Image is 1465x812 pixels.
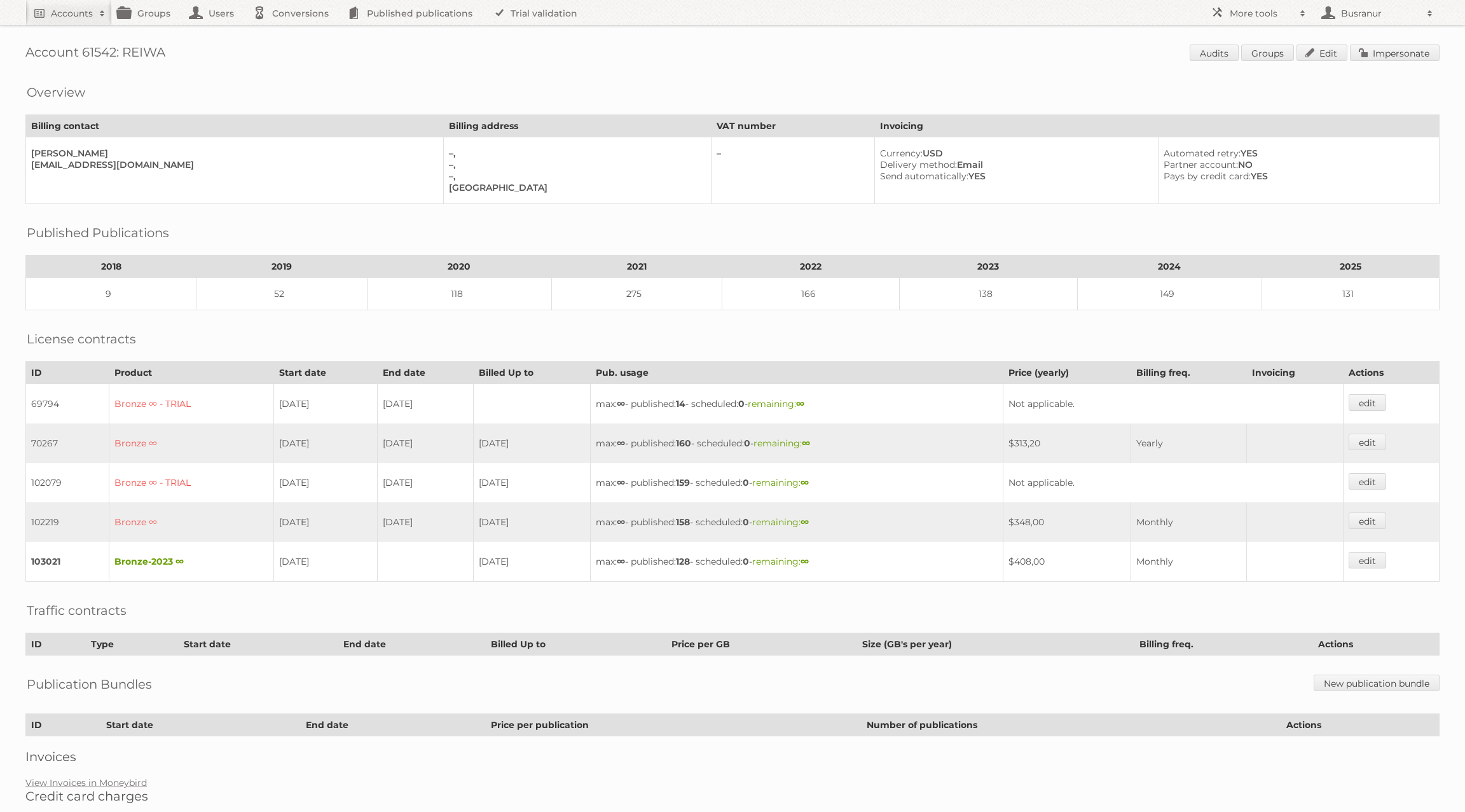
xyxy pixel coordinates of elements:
[25,749,1440,764] h2: Invoices
[1262,256,1439,278] th: 2025
[274,502,378,542] td: [DATE]
[274,384,378,424] td: [DATE]
[1003,362,1131,384] th: Price (yearly)
[676,477,690,488] strong: 159
[551,256,722,278] th: 2021
[27,601,127,620] h2: Traffic contracts
[591,463,1003,502] td: max: - published: - scheduled: -
[752,516,809,528] span: remaining:
[1164,159,1429,170] div: NO
[880,159,957,170] span: Delivery method:
[26,463,109,502] td: 102079
[1134,633,1313,656] th: Billing freq.
[801,556,809,567] strong: ∞
[26,362,109,384] th: ID
[85,633,178,656] th: Type
[752,477,809,488] span: remaining:
[676,556,690,567] strong: 128
[109,423,274,463] td: Bronze ∞
[1077,278,1262,310] td: 149
[378,362,473,384] th: End date
[26,115,444,137] th: Billing contact
[743,516,749,528] strong: 0
[752,556,809,567] span: remaining:
[743,556,749,567] strong: 0
[449,148,701,159] div: –,
[591,384,1003,424] td: max: - published: - scheduled: -
[1003,502,1131,542] td: $348,00
[1164,148,1241,159] span: Automated retry:
[26,384,109,424] td: 69794
[591,362,1003,384] th: Pub. usage
[1314,675,1440,691] a: New publication bundle
[473,362,591,384] th: Billed Up to
[874,115,1439,137] th: Invoicing
[617,516,625,528] strong: ∞
[617,398,625,409] strong: ∞
[27,329,136,348] h2: License contracts
[109,463,274,502] td: Bronze ∞ - TRIAL
[1313,633,1440,656] th: Actions
[880,159,1148,170] div: Email
[378,384,473,424] td: [DATE]
[1164,170,1429,182] div: YES
[1230,7,1293,20] h2: More tools
[378,463,473,502] td: [DATE]
[31,148,433,159] div: [PERSON_NAME]
[1349,434,1386,450] a: edit
[666,633,857,656] th: Price per GB
[617,437,625,449] strong: ∞
[880,148,1148,159] div: USD
[274,463,378,502] td: [DATE]
[711,115,874,137] th: VAT number
[196,256,367,278] th: 2019
[301,714,485,736] th: End date
[1131,502,1247,542] td: Monthly
[591,502,1003,542] td: max: - published: - scheduled: -
[26,256,196,278] th: 2018
[738,398,745,409] strong: 0
[378,423,473,463] td: [DATE]
[443,115,711,137] th: Billing address
[711,137,874,204] td: –
[743,477,749,488] strong: 0
[449,159,701,170] div: –,
[617,556,625,567] strong: ∞
[1003,463,1344,502] td: Not applicable.
[27,223,169,242] h2: Published Publications
[31,159,433,170] div: [EMAIL_ADDRESS][DOMAIN_NAME]
[861,714,1281,736] th: Number of publications
[367,256,551,278] th: 2020
[367,278,551,310] td: 118
[1349,552,1386,568] a: edit
[1164,170,1251,182] span: Pays by credit card:
[722,278,900,310] td: 166
[676,516,690,528] strong: 158
[551,278,722,310] td: 275
[274,362,378,384] th: Start date
[1131,542,1247,582] td: Monthly
[857,633,1134,656] th: Size (GB's per year)
[25,777,147,788] a: View Invoices in Moneybird
[1350,45,1440,61] a: Impersonate
[26,423,109,463] td: 70267
[274,542,378,582] td: [DATE]
[26,278,196,310] td: 9
[25,45,1440,64] h1: Account 61542: REIWA
[378,502,473,542] td: [DATE]
[1077,256,1262,278] th: 2024
[1296,45,1347,61] a: Edit
[485,714,861,736] th: Price per publication
[591,423,1003,463] td: max: - published: - scheduled: -
[25,788,1440,804] h2: Credit card charges
[802,437,810,449] strong: ∞
[1349,513,1386,529] a: edit
[1241,45,1294,61] a: Groups
[676,398,685,409] strong: 14
[591,542,1003,582] td: max: - published: - scheduled: -
[900,256,1077,278] th: 2023
[1003,384,1344,424] td: Not applicable.
[1164,148,1429,159] div: YES
[1164,159,1238,170] span: Partner account:
[51,7,93,20] h2: Accounts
